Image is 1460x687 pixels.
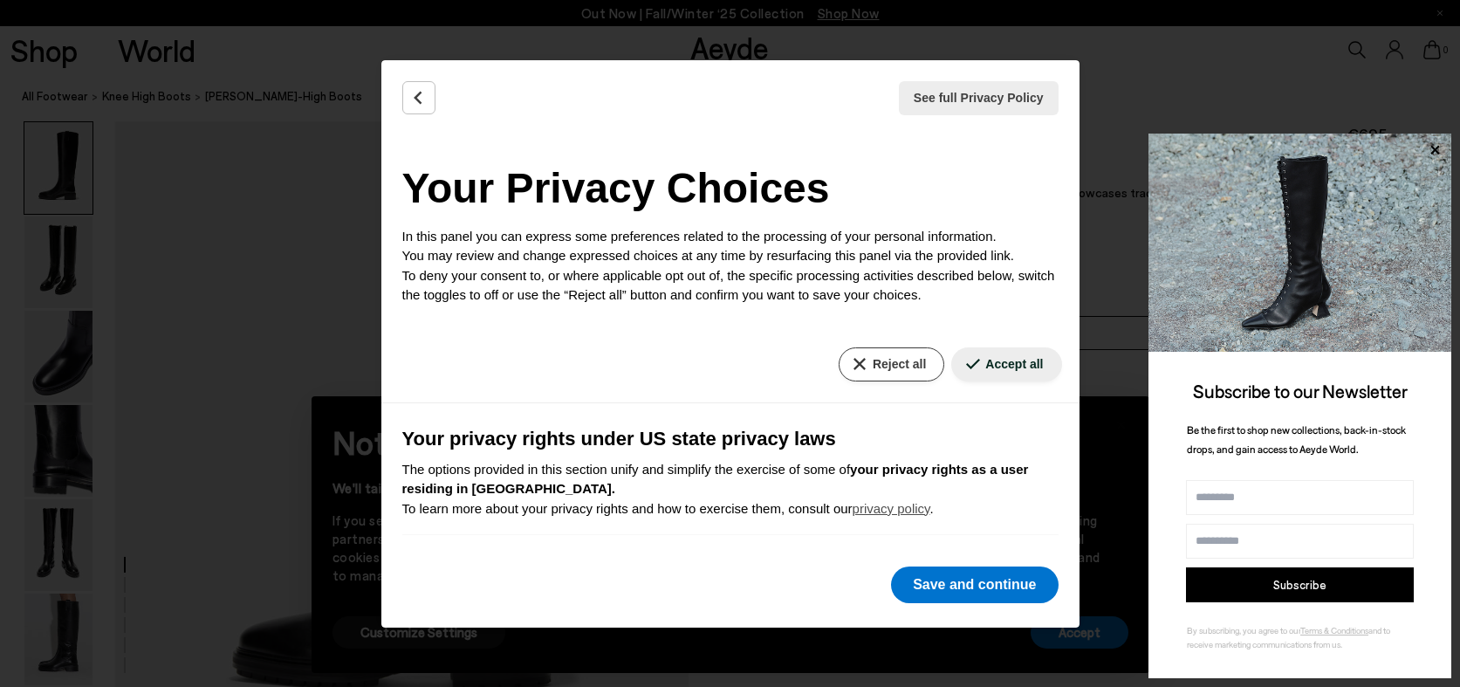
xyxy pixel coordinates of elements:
button: Reject all [839,347,944,381]
span: Be the first to shop new collections, back-in-stock drops, and gain access to Aeyde World. [1187,423,1406,456]
span: Subscribe to our Newsletter [1193,380,1408,402]
a: Terms & Conditions [1300,625,1368,635]
p: The options provided in this section unify and simplify the exercise of some of To learn more abo... [402,460,1059,519]
button: Save and continue [891,567,1058,603]
h3: Your privacy rights under US state privacy laws [402,424,1059,453]
button: Back [402,81,435,114]
span: By subscribing, you agree to our [1187,625,1300,635]
button: Subscribe [1186,567,1414,602]
img: 2a6287a1333c9a56320fd6e7b3c4a9a9.jpg [1148,134,1451,352]
p: In this panel you can express some preferences related to the processing of your personal informa... [402,227,1059,306]
button: See full Privacy Policy [899,81,1059,115]
button: Accept all [951,347,1061,381]
h2: Your Privacy Choices [402,157,1059,220]
span: See full Privacy Policy [914,89,1044,107]
a: privacy policy [853,501,930,516]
